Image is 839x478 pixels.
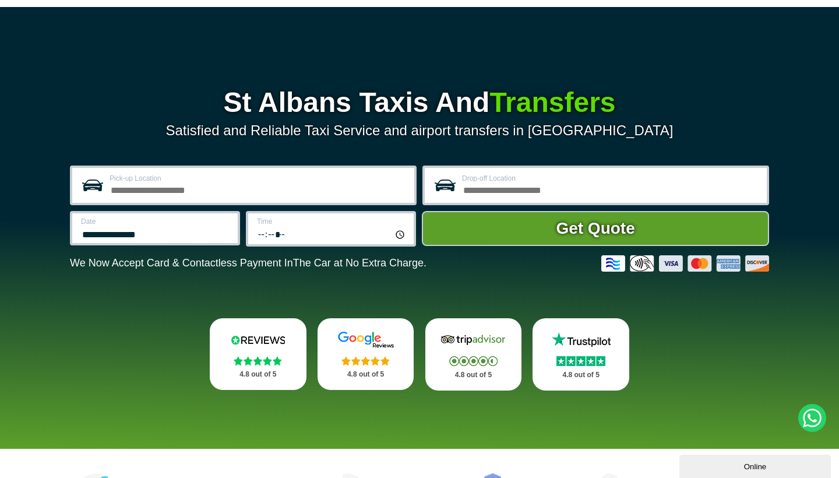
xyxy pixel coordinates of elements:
span: The Car at No Extra Charge. [293,257,426,269]
img: Reviews.io [223,331,293,349]
label: Time [257,218,407,225]
iframe: chat widget [679,452,833,478]
p: 4.8 out of 5 [330,367,401,382]
p: We Now Accept Card & Contactless Payment In [70,257,426,269]
p: 4.8 out of 5 [223,367,294,382]
a: Reviews.io Stars 4.8 out of 5 [210,318,306,390]
img: Trustpilot [546,331,616,349]
img: Stars [556,356,605,366]
img: Tripadvisor [438,331,508,349]
img: Stars [449,356,498,366]
img: Stars [234,356,282,365]
a: Google Stars 4.8 out of 5 [318,318,414,390]
img: Credit And Debit Cards [601,255,769,272]
label: Date [81,218,231,225]
h1: St Albans Taxis And [70,89,769,117]
label: Drop-off Location [462,175,760,182]
p: Satisfied and Reliable Taxi Service and airport transfers in [GEOGRAPHIC_DATA] [70,122,769,139]
a: Tripadvisor Stars 4.8 out of 5 [425,318,522,391]
img: Stars [341,356,390,365]
p: 4.8 out of 5 [438,368,509,382]
label: Pick-up Location [110,175,407,182]
button: Get Quote [422,211,769,246]
a: Trustpilot Stars 4.8 out of 5 [533,318,629,391]
p: 4.8 out of 5 [545,368,616,382]
span: Transfers [489,87,615,118]
img: Google [331,331,401,349]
